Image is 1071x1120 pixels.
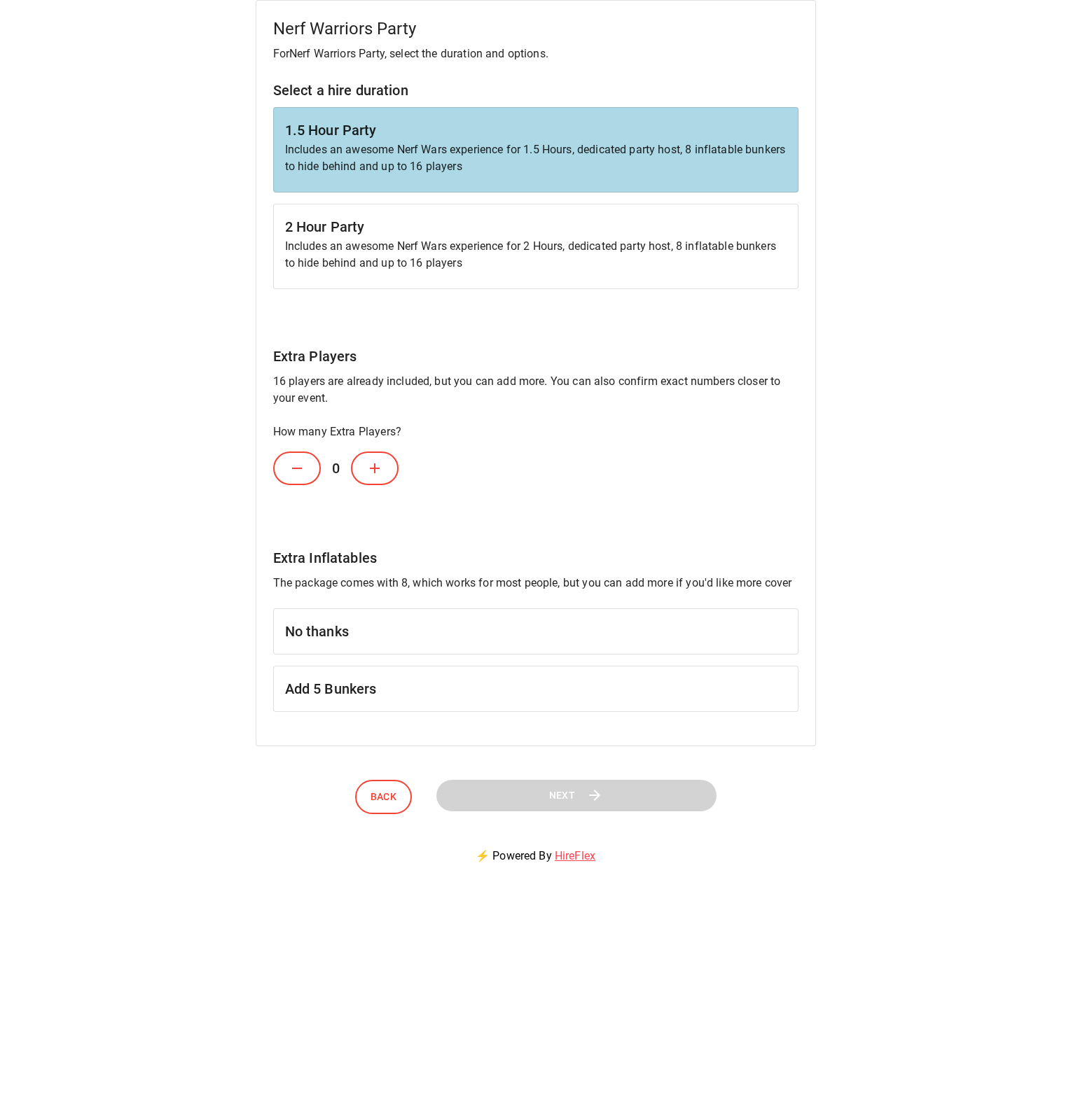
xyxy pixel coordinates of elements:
button: Next [436,780,717,811]
h6: 0 [321,446,351,491]
a: HireFlex [555,849,595,862]
button: Back [355,780,413,814]
p: The package comes with 8, which works for most people, but you can add more if you'd like more cover [273,575,799,591]
h6: Extra Inflatables [273,547,799,569]
p: Includes an awesome Nerf Wars experience for 1.5 Hours, dedicated party host, 8 inflatable bunker... [285,141,787,175]
h6: 1.5 Hour Party [285,119,787,141]
p: Includes an awesome Nerf Wars experience for 2 Hours, dedicated party host, 8 inflatable bunkers ... [285,238,787,272]
p: For Nerf Warriors Party , select the duration and options. [273,45,799,62]
h6: Select a hire duration [273,79,799,101]
p: 16 players are already included, but you can add more. You can also confirm exact numbers closer ... [273,373,799,407]
h6: 2 Hour Party [285,216,787,238]
h6: No thanks [285,620,787,643]
h6: Add 5 Bunkers [285,678,787,700]
h6: Extra Players [273,345,799,367]
h5: Nerf Warriors Party [273,17,799,40]
p: How many Extra Players? [273,423,799,440]
span: Next [549,787,576,804]
span: Back [371,788,397,806]
p: ⚡ Powered By [459,831,612,881]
